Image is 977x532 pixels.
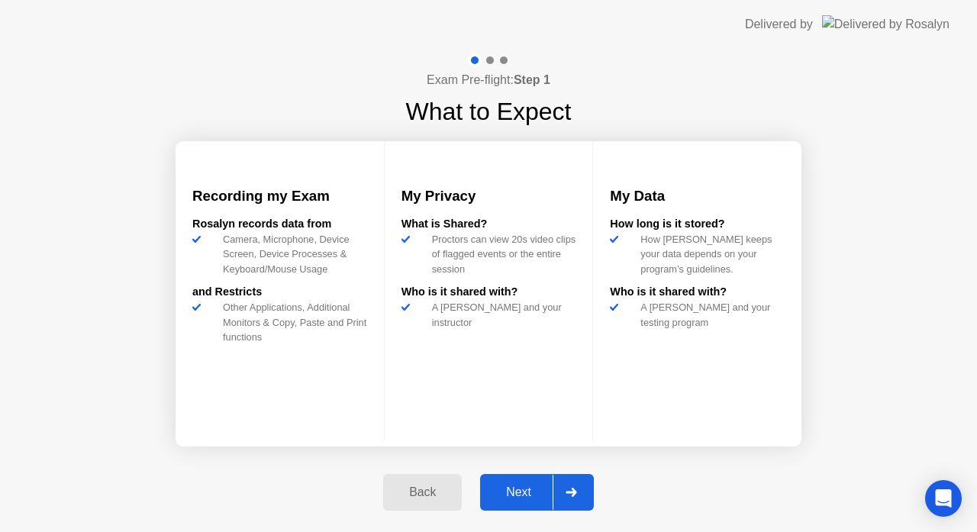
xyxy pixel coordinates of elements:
[480,474,594,511] button: Next
[514,73,550,86] b: Step 1
[401,216,576,233] div: What is Shared?
[610,216,785,233] div: How long is it stored?
[610,185,785,207] h3: My Data
[610,284,785,301] div: Who is it shared with?
[217,232,367,276] div: Camera, Microphone, Device Screen, Device Processes & Keyboard/Mouse Usage
[192,185,367,207] h3: Recording my Exam
[401,284,576,301] div: Who is it shared with?
[426,300,576,329] div: A [PERSON_NAME] and your instructor
[388,485,457,499] div: Back
[822,15,950,33] img: Delivered by Rosalyn
[406,93,572,130] h1: What to Expect
[745,15,813,34] div: Delivered by
[485,485,553,499] div: Next
[925,480,962,517] div: Open Intercom Messenger
[634,300,785,329] div: A [PERSON_NAME] and your testing program
[401,185,576,207] h3: My Privacy
[426,232,576,276] div: Proctors can view 20s video clips of flagged events or the entire session
[634,232,785,276] div: How [PERSON_NAME] keeps your data depends on your program’s guidelines.
[192,216,367,233] div: Rosalyn records data from
[427,71,550,89] h4: Exam Pre-flight:
[383,474,462,511] button: Back
[192,284,367,301] div: and Restricts
[217,300,367,344] div: Other Applications, Additional Monitors & Copy, Paste and Print functions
